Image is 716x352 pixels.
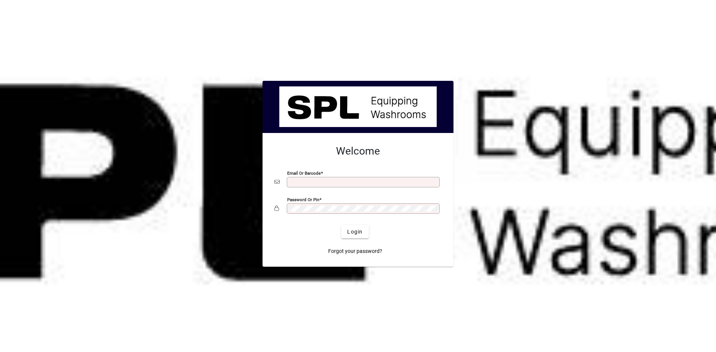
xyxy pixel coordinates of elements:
[287,171,321,176] mat-label: Email or Barcode
[325,244,385,258] a: Forgot your password?
[287,197,319,202] mat-label: Password or Pin
[328,247,382,255] span: Forgot your password?
[347,228,362,236] span: Login
[341,225,368,238] button: Login
[274,145,442,158] h2: Welcome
